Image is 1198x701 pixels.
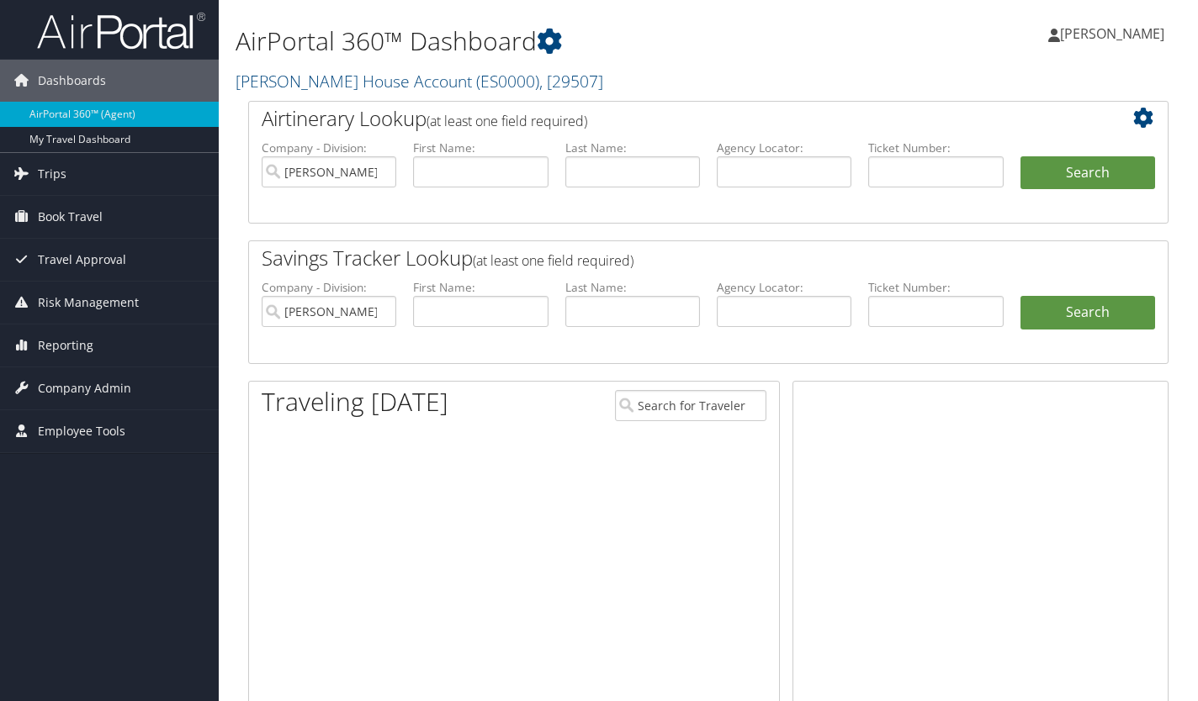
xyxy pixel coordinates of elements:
[717,140,851,156] label: Agency Locator:
[868,140,1003,156] label: Ticket Number:
[413,279,548,296] label: First Name:
[38,196,103,238] span: Book Travel
[413,140,548,156] label: First Name:
[236,24,866,59] h1: AirPortal 360™ Dashboard
[38,410,125,452] span: Employee Tools
[427,112,587,130] span: (at least one field required)
[38,282,139,324] span: Risk Management
[236,70,603,92] a: [PERSON_NAME] House Account
[868,279,1003,296] label: Ticket Number:
[615,390,766,421] input: Search for Traveler
[37,11,205,50] img: airportal-logo.png
[262,384,448,419] h1: Traveling [DATE]
[1048,8,1181,59] a: [PERSON_NAME]
[262,279,396,296] label: Company - Division:
[1020,156,1155,190] button: Search
[565,279,700,296] label: Last Name:
[38,324,93,366] span: Reporting
[565,140,700,156] label: Last Name:
[262,296,396,327] input: search accounts
[1020,296,1155,329] a: Search
[38,60,106,102] span: Dashboards
[262,140,396,156] label: Company - Division:
[539,70,603,92] span: , [ 29507 ]
[38,367,131,409] span: Company Admin
[38,239,126,281] span: Travel Approval
[262,104,1079,133] h2: Airtinerary Lookup
[38,153,66,195] span: Trips
[717,279,851,296] label: Agency Locator:
[1060,24,1164,43] span: [PERSON_NAME]
[262,244,1079,272] h2: Savings Tracker Lookup
[476,70,539,92] span: ( ES0000 )
[473,251,633,270] span: (at least one field required)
